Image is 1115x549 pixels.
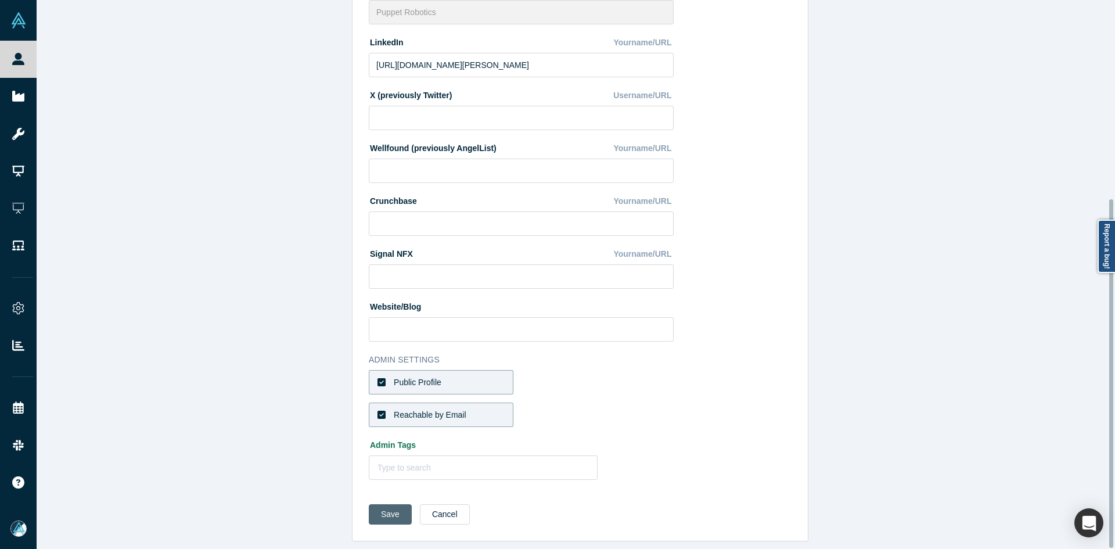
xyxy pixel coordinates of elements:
label: Wellfound (previously AngelList) [369,138,497,155]
div: Yourname/URL [613,33,674,53]
img: Alchemist Vault Logo [10,12,27,28]
label: Crunchbase [369,191,417,207]
div: Yourname/URL [613,244,674,264]
button: Cancel [420,504,470,525]
div: Yourname/URL [613,191,674,211]
label: Website/Blog [369,297,421,313]
img: Mia Scott's Account [10,521,27,537]
label: LinkedIn [369,33,404,49]
label: Signal NFX [369,244,413,260]
div: Username/URL [613,85,674,106]
h3: Admin Settings [369,354,674,366]
div: Reachable by Email [394,409,466,421]
button: Save [369,504,412,525]
label: Admin Tags [369,435,674,451]
a: Report a bug! [1098,220,1115,273]
label: X (previously Twitter) [369,85,452,102]
div: Public Profile [394,376,441,389]
div: Yourname/URL [613,138,674,159]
